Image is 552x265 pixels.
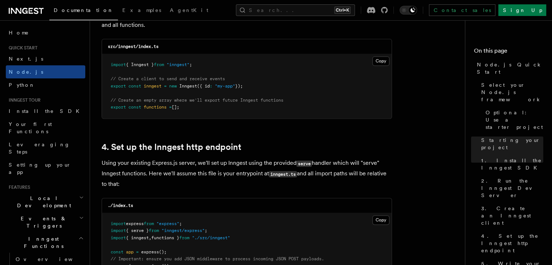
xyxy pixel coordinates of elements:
[122,7,161,13] span: Examples
[111,235,126,240] span: import
[6,195,79,209] span: Local Development
[481,177,543,199] span: 2. Run the Inngest Dev Server
[6,184,30,190] span: Features
[172,105,179,110] span: [];
[481,81,543,103] span: Select your Node.js framework
[6,97,41,103] span: Inngest tour
[192,235,230,240] span: "./src/inngest"
[149,228,159,233] span: from
[128,83,141,89] span: const
[297,160,312,167] code: serve
[334,7,351,14] kbd: Ctrl+K
[197,83,210,89] span: ({ id
[156,221,179,226] span: "express"
[6,235,78,250] span: Inngest Functions
[144,105,167,110] span: functions
[478,134,543,154] a: Starting your project
[9,69,43,75] span: Node.js
[6,158,85,179] a: Setting up your app
[9,82,35,88] span: Python
[126,235,149,240] span: { inngest
[6,232,85,253] button: Inngest Functions
[141,249,159,254] span: express
[149,235,151,240] span: ,
[167,62,189,67] span: "inngest"
[128,105,141,110] span: const
[481,157,543,171] span: 1. Install the Inngest SDK
[179,221,182,226] span: ;
[205,228,207,233] span: ;
[154,62,164,67] span: from
[372,56,389,66] button: Copy
[6,105,85,118] a: Install the SDK
[210,83,212,89] span: :
[9,56,43,62] span: Next.js
[478,229,543,257] a: 4. Set up the Inngest http endpoint
[111,221,126,226] span: import
[6,78,85,91] a: Python
[6,138,85,158] a: Leveraging Steps
[474,46,543,58] h4: On this page
[126,221,144,226] span: express
[102,158,392,189] p: Using your existing Express.js server, we'll set up Inngest using the provided handler which will...
[481,205,543,227] span: 3. Create an Inngest client
[126,249,134,254] span: app
[9,121,52,134] span: Your first Functions
[111,76,225,81] span: // Create a client to send and receive events
[6,212,85,232] button: Events & Triggers
[54,7,114,13] span: Documentation
[111,105,126,110] span: export
[429,4,495,16] a: Contact sales
[111,83,126,89] span: export
[481,136,543,151] span: Starting your project
[400,6,417,15] button: Toggle dark mode
[111,228,126,233] span: import
[478,202,543,229] a: 3. Create an Inngest client
[498,4,546,16] a: Sign Up
[478,78,543,106] a: Select your Node.js framework
[169,105,172,110] span: =
[136,249,139,254] span: =
[151,235,179,240] span: functions }
[179,83,197,89] span: Inngest
[372,215,389,225] button: Copy
[179,235,189,240] span: from
[161,228,205,233] span: "inngest/express"
[235,83,243,89] span: });
[118,2,165,20] a: Examples
[126,62,154,67] span: { Inngest }
[6,192,85,212] button: Local Development
[102,142,241,152] a: 4. Set up the Inngest http endpoint
[474,58,543,78] a: Node.js Quick Start
[236,4,355,16] button: Search...Ctrl+K
[6,215,79,229] span: Events & Triggers
[189,62,192,67] span: ;
[170,7,208,13] span: AgentKit
[269,171,297,177] code: inngest.ts
[169,83,177,89] span: new
[159,249,167,254] span: ();
[9,29,29,36] span: Home
[477,61,543,76] span: Node.js Quick Start
[111,256,324,261] span: // Important: ensure you add JSON middleware to process incoming JSON POST payloads.
[6,26,85,39] a: Home
[6,45,37,51] span: Quick start
[478,154,543,174] a: 1. Install the Inngest SDK
[478,174,543,202] a: 2. Run the Inngest Dev Server
[165,2,213,20] a: AgentKit
[108,44,159,49] code: src/inngest/index.ts
[6,52,85,65] a: Next.js
[481,232,543,254] span: 4. Set up the Inngest http endpoint
[111,62,126,67] span: import
[9,162,71,175] span: Setting up your app
[486,109,543,131] span: Optional: Use a starter project
[6,65,85,78] a: Node.js
[144,221,154,226] span: from
[126,228,149,233] span: { serve }
[483,106,543,134] a: Optional: Use a starter project
[111,249,123,254] span: const
[111,98,283,103] span: // Create an empty array where we'll export future Inngest functions
[164,83,167,89] span: =
[9,142,70,155] span: Leveraging Steps
[215,83,235,89] span: "my-app"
